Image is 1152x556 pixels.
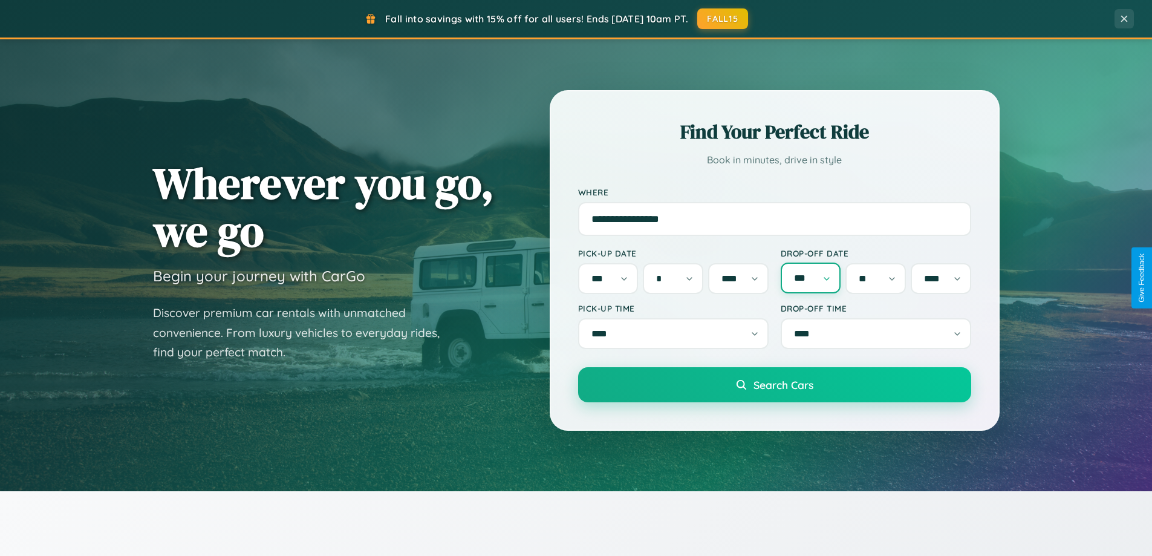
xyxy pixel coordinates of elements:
h2: Find Your Perfect Ride [578,119,971,145]
button: FALL15 [697,8,748,29]
h1: Wherever you go, we go [153,159,494,255]
p: Discover premium car rentals with unmatched convenience. From luxury vehicles to everyday rides, ... [153,303,455,362]
h3: Begin your journey with CarGo [153,267,365,285]
button: Search Cars [578,367,971,402]
span: Fall into savings with 15% off for all users! Ends [DATE] 10am PT. [385,13,688,25]
label: Drop-off Time [781,303,971,313]
label: Drop-off Date [781,248,971,258]
label: Pick-up Time [578,303,769,313]
label: Where [578,187,971,197]
p: Book in minutes, drive in style [578,151,971,169]
label: Pick-up Date [578,248,769,258]
span: Search Cars [753,378,813,391]
div: Give Feedback [1137,253,1146,303]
